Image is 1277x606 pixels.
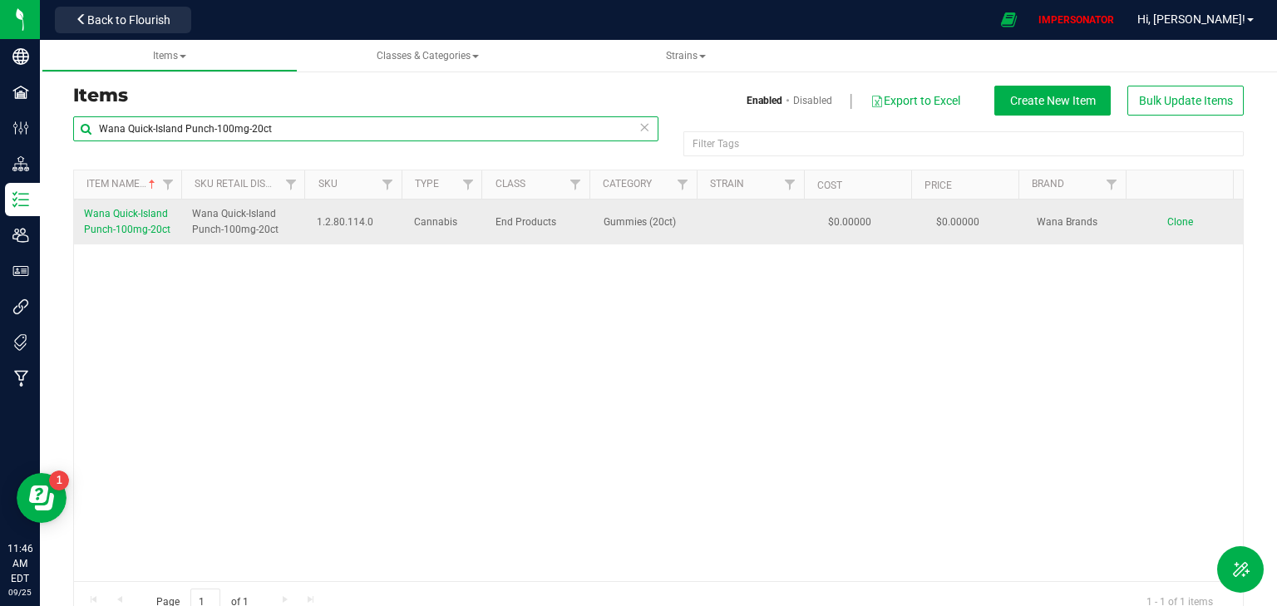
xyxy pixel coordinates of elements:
inline-svg: Company [12,48,29,65]
a: Enabled [747,93,782,108]
p: 09/25 [7,586,32,599]
inline-svg: Inventory [12,191,29,208]
span: Classes & Categories [377,50,479,62]
button: Bulk Update Items [1127,86,1244,116]
span: Clone [1167,216,1193,228]
span: 1.2.80.114.0 [317,214,394,230]
button: Back to Flourish [55,7,191,33]
inline-svg: Facilities [12,84,29,101]
a: Wana Quick-Island Punch-100mg-20ct [84,206,172,238]
a: Item Name [86,178,159,190]
a: Sku Retail Display Name [195,178,319,190]
inline-svg: Distribution [12,155,29,172]
button: Export to Excel [870,86,961,115]
iframe: Resource center unread badge [49,471,69,490]
p: IMPERSONATOR [1032,12,1121,27]
span: Wana Brands [1037,214,1125,230]
input: Search Item Name, SKU Retail Name, or Part Number [73,116,658,141]
inline-svg: Manufacturing [12,370,29,387]
a: Brand [1032,178,1064,190]
a: Filter [277,170,304,199]
a: Clone [1167,216,1210,228]
a: Cost [817,180,842,191]
a: Filter [561,170,589,199]
iframe: Resource center [17,473,67,523]
a: Filter [154,170,181,199]
h3: Items [73,86,646,106]
a: Filter [777,170,804,199]
span: Bulk Update Items [1139,94,1233,107]
span: End Products [496,214,584,230]
a: Type [415,178,439,190]
span: Wana Quick-Island Punch-100mg-20ct [192,206,297,238]
span: Back to Flourish [87,13,170,27]
a: Class [496,178,525,190]
span: Clear [638,116,650,138]
span: Wana Quick-Island Punch-100mg-20ct [84,208,170,235]
span: $0.00000 [928,210,988,234]
inline-svg: Users [12,227,29,244]
a: Filter [1098,170,1126,199]
span: Create New Item [1010,94,1096,107]
a: SKU [318,178,338,190]
inline-svg: User Roles [12,263,29,279]
a: Strain [710,178,744,190]
a: Filter [668,170,696,199]
a: Disabled [793,93,832,108]
span: Strains [666,50,706,62]
span: Open Ecommerce Menu [990,3,1028,36]
a: Filter [374,170,402,199]
span: Items [153,50,186,62]
p: 11:46 AM EDT [7,541,32,586]
span: Hi, [PERSON_NAME]! [1137,12,1245,26]
inline-svg: Tags [12,334,29,351]
button: Create New Item [994,86,1111,116]
inline-svg: Configuration [12,120,29,136]
a: Price [924,180,952,191]
span: Gummies (20ct) [604,214,692,230]
inline-svg: Integrations [12,298,29,315]
span: $0.00000 [820,210,880,234]
button: Toggle Menu [1217,546,1264,593]
a: Category [603,178,652,190]
a: Filter [454,170,481,199]
span: Cannabis [414,214,476,230]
